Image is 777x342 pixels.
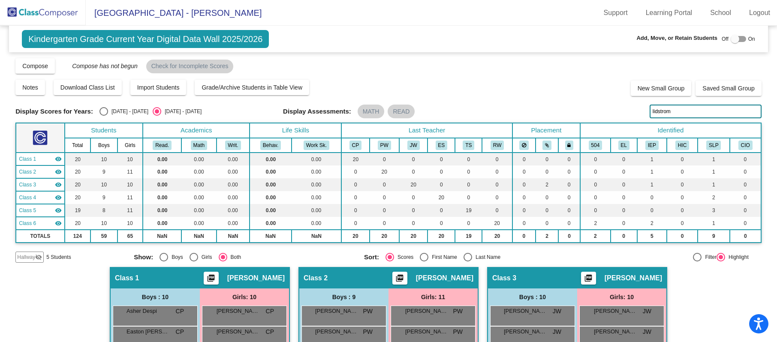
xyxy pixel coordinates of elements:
span: Class 1 [19,155,36,163]
td: 0 [341,165,369,178]
mat-chip: MATH [358,105,385,118]
span: Easton [PERSON_NAME] [126,327,169,336]
mat-icon: picture_as_pdf [583,274,593,286]
td: 11 [117,191,143,204]
th: Tina Sauer [455,138,482,153]
td: 10 [117,153,143,165]
td: 0 [399,217,428,230]
td: 124 [65,230,90,243]
td: 11 [117,204,143,217]
td: 0.00 [250,204,291,217]
td: 5 [637,230,667,243]
td: 0.00 [292,165,342,178]
td: 0 [580,153,611,165]
td: 0 [341,204,369,217]
td: 20 [428,230,455,243]
th: Boys [90,138,117,153]
td: 0 [536,165,558,178]
td: 0.00 [250,153,291,165]
td: 0 [611,217,637,230]
td: 8 [90,204,117,217]
div: Highlight [725,253,749,261]
td: 20 [341,153,369,165]
span: Class 2 [19,168,36,176]
span: Hallway [17,253,35,261]
mat-icon: visibility [55,168,62,175]
mat-chip: READ [388,105,415,118]
td: 0 [730,204,761,217]
td: 0 [730,230,761,243]
span: [GEOGRAPHIC_DATA] - [PERSON_NAME] [86,6,262,20]
td: 0 [399,204,428,217]
td: 2 [698,191,730,204]
span: New Small Group [638,85,685,92]
td: NaN [250,230,291,243]
th: Keep away students [512,138,536,153]
td: 0.00 [292,153,342,165]
span: JW [553,307,561,316]
td: 0.00 [292,217,342,230]
mat-icon: picture_as_pdf [395,274,405,286]
td: 0 [455,217,482,230]
th: Students [65,123,143,138]
td: 0 [536,217,558,230]
mat-icon: visibility [55,156,62,162]
button: Import Students [130,80,187,95]
td: 1 [637,165,667,178]
td: 0 [667,153,698,165]
span: [PERSON_NAME] [217,307,259,315]
td: 0 [667,204,698,217]
td: 0 [455,153,482,165]
a: Logout [742,6,777,20]
td: 0 [667,165,698,178]
span: Saved Small Group [702,85,754,92]
td: 0.00 [217,191,250,204]
span: Sort: [364,253,379,261]
td: 0 [667,178,698,191]
td: 0.00 [250,178,291,191]
th: Resource Room [637,138,667,153]
td: 20 [341,230,369,243]
td: 0 [399,153,428,165]
td: 11 [117,165,143,178]
th: Hi - Cap [667,138,698,153]
td: 0 [730,165,761,178]
div: First Name [428,253,457,261]
mat-chip: Check for Incomplete Scores [146,60,234,73]
span: JW [643,307,651,316]
td: 0 [512,204,536,217]
mat-radio-group: Select an option [134,253,358,261]
div: Last Name [472,253,500,261]
span: Compose has not begun [63,63,138,69]
td: 0 [730,217,761,230]
td: 0 [512,217,536,230]
button: Behav. [260,141,281,150]
button: PW [378,141,391,150]
th: Rachel Wellman [482,138,512,153]
td: 0.00 [292,178,342,191]
td: 0 [512,230,536,243]
td: 0.00 [217,153,250,165]
td: 0 [512,165,536,178]
td: 0 [428,217,455,230]
span: Class 1 [115,274,139,282]
td: 20 [65,217,90,230]
td: 0 [399,191,428,204]
td: 1 [698,153,730,165]
td: 59 [90,230,117,243]
td: 10 [90,153,117,165]
td: 0 [611,178,637,191]
mat-icon: picture_as_pdf [206,274,216,286]
td: 0.00 [181,191,216,204]
div: Boys : 10 [488,288,577,306]
span: Compose [22,63,48,69]
mat-icon: visibility [55,181,62,188]
span: PW [363,307,373,316]
button: CP [349,141,361,150]
div: Both [227,253,241,261]
td: 20 [399,230,428,243]
td: 0 [667,191,698,204]
td: 1 [698,165,730,178]
th: Speech/Language Pathology Special Ed Services [698,138,730,153]
td: 2 [536,178,558,191]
